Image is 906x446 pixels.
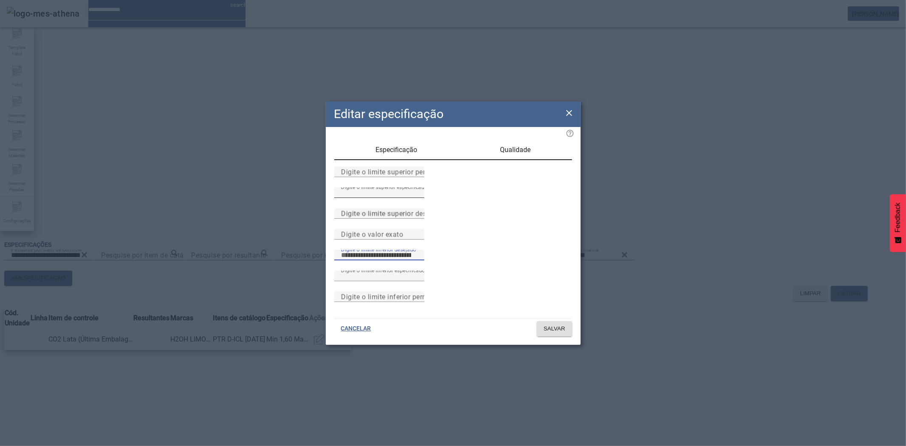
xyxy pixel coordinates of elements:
[341,168,446,176] mat-label: Digite o limite superior permitido
[341,293,443,301] mat-label: Digite o limite inferior permitido
[334,105,444,123] h2: Editar especificação
[890,194,906,252] button: Feedback - Mostrar pesquisa
[341,184,427,190] mat-label: Digite o limite superior especificado
[537,321,572,336] button: SALVAR
[500,147,531,153] span: Qualidade
[544,325,565,333] span: SALVAR
[341,209,444,217] mat-label: Digite o limite superior desejado
[341,325,371,333] span: CANCELAR
[341,246,416,252] mat-label: Digite o limite inferior desejado
[341,267,425,273] mat-label: Digite o limite inferior especificado
[375,147,417,153] span: Especificação
[894,203,902,232] span: Feedback
[334,321,378,336] button: CANCELAR
[341,230,403,238] mat-label: Digite o valor exato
